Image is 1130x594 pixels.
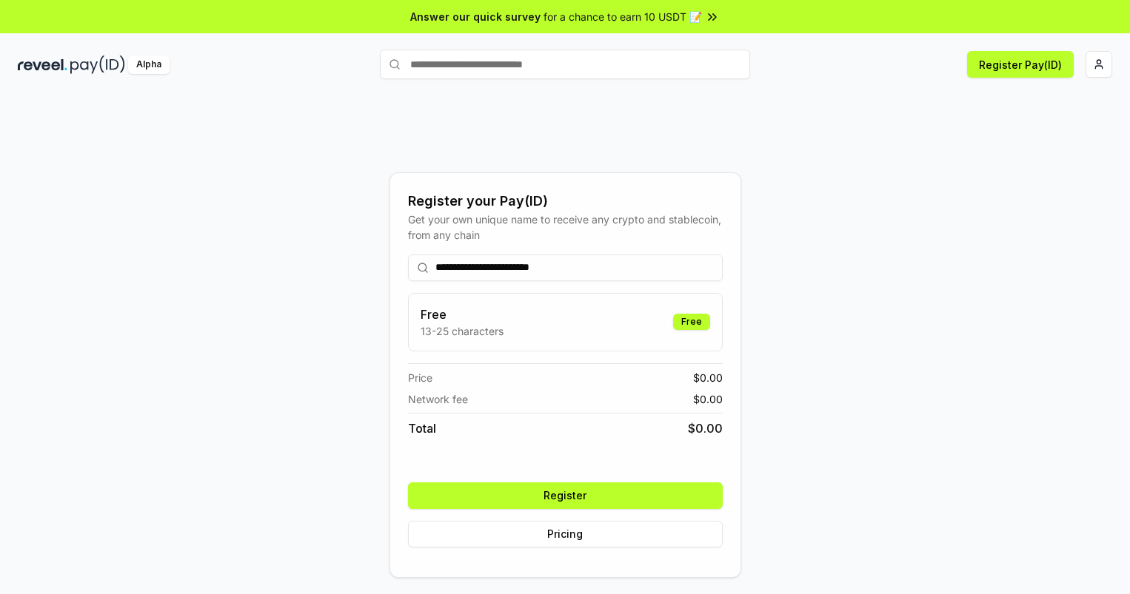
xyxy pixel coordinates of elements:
[421,306,504,323] h3: Free
[408,191,723,212] div: Register your Pay(ID)
[70,55,125,74] img: pay_id
[544,9,702,24] span: for a chance to earn 10 USDT 📝
[688,419,723,437] span: $ 0.00
[408,370,432,385] span: Price
[967,51,1074,78] button: Register Pay(ID)
[408,212,723,243] div: Get your own unique name to receive any crypto and stablecoin, from any chain
[128,55,170,74] div: Alpha
[693,391,723,407] span: $ 0.00
[421,323,504,339] p: 13-25 characters
[408,391,468,407] span: Network fee
[410,9,541,24] span: Answer our quick survey
[673,314,710,330] div: Free
[408,419,436,437] span: Total
[18,55,67,74] img: reveel_dark
[408,521,723,547] button: Pricing
[693,370,723,385] span: $ 0.00
[408,482,723,509] button: Register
